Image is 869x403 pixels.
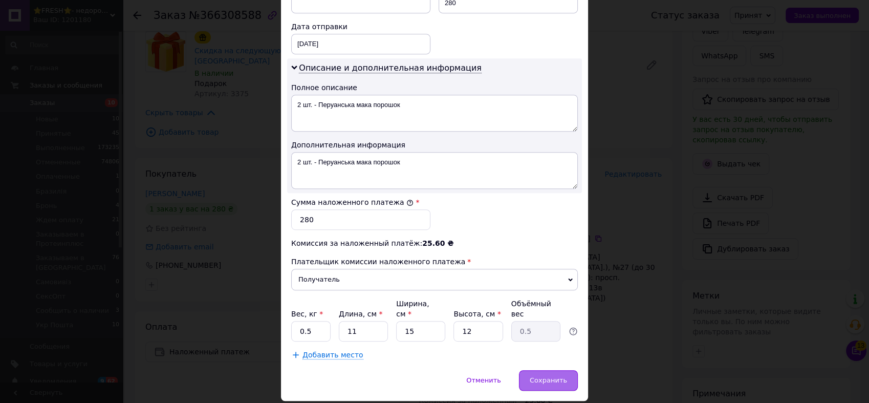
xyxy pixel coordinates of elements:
label: Длина, см [339,310,382,318]
div: Объёмный вес [511,299,560,319]
span: Сохранить [530,376,567,384]
div: Дополнительная информация [291,140,578,150]
span: Плательщик комиссии наложенного платежа [291,258,465,266]
span: Получатель [291,269,578,290]
span: Отменить [466,376,501,384]
label: Высота, см [453,310,501,318]
span: 25.60 ₴ [422,239,453,247]
span: Описание и дополнительная информация [299,63,482,73]
textarea: 2 шт. - Перуанська мака порошок [291,152,578,189]
span: Добавить место [302,351,363,359]
textarea: 2 шт. - Перуанська мака порошок [291,95,578,132]
div: Комиссия за наложенный платёж: [291,238,578,248]
label: Вес, кг [291,310,323,318]
label: Сумма наложенного платежа [291,198,414,206]
div: Полное описание [291,82,578,93]
div: Дата отправки [291,22,430,32]
label: Ширина, см [396,300,429,318]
